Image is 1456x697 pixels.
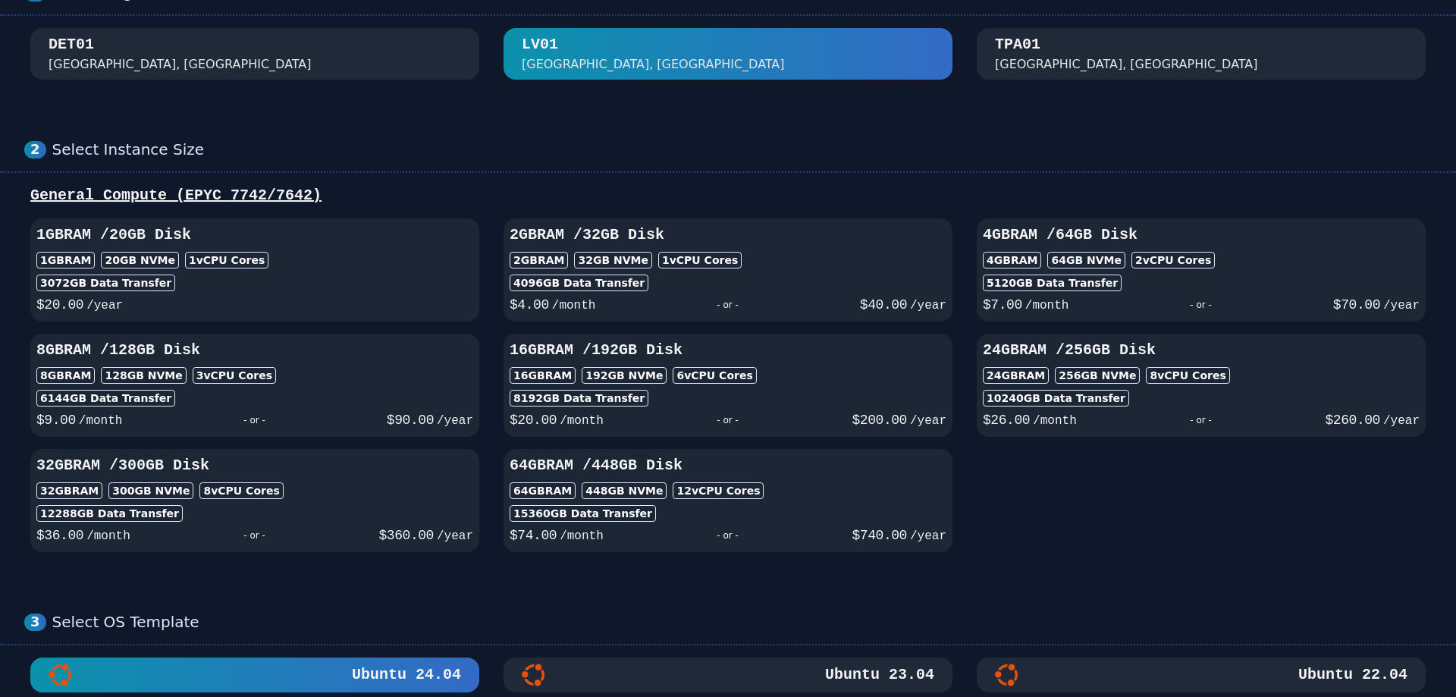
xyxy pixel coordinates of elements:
span: /month [560,414,604,428]
h3: 1GB RAM / 20 GB Disk [36,224,473,246]
div: TPA01 [995,34,1040,55]
div: 128 GB NVMe [101,367,186,384]
span: $ 36.00 [36,528,83,543]
span: /year [437,414,473,428]
span: /month [1033,414,1077,428]
span: $ 90.00 [387,413,434,428]
div: 10240 GB Data Transfer [983,390,1129,407]
div: 2GB RAM [510,252,568,268]
div: 64 GB NVMe [1047,252,1125,268]
span: $ 74.00 [510,528,557,543]
div: - or - [604,525,852,546]
div: 3 [24,614,46,631]
span: /month [1025,299,1069,312]
h3: 8GB RAM / 128 GB Disk [36,340,473,361]
button: 32GBRAM /300GB Disk32GBRAM300GB NVMe8vCPU Cores12288GB Data Transfer$36.00/month- or -$360.00/year [30,449,479,552]
span: $ 4.00 [510,297,549,312]
button: 8GBRAM /128GB Disk8GBRAM128GB NVMe3vCPU Cores6144GB Data Transfer$9.00/month- or -$90.00/year [30,334,479,437]
div: 8GB RAM [36,367,95,384]
button: LV01 [GEOGRAPHIC_DATA], [GEOGRAPHIC_DATA] [504,28,952,80]
span: /year [1383,414,1420,428]
span: /year [437,529,473,543]
div: 32 GB NVMe [574,252,652,268]
div: 1GB RAM [36,252,95,268]
span: /year [1383,299,1420,312]
div: General Compute (EPYC 7742/7642) [24,185,1432,206]
div: - or - [604,410,852,431]
div: LV01 [522,34,558,55]
div: Select OS Template [52,613,1432,632]
button: Ubuntu 24.04Ubuntu 24.04 [30,658,479,692]
div: 4GB RAM [983,252,1041,268]
span: /year [86,299,123,312]
h3: 32GB RAM / 300 GB Disk [36,455,473,476]
h3: Ubuntu 23.04 [822,664,934,686]
div: - or - [130,525,379,546]
div: 15360 GB Data Transfer [510,505,656,522]
img: Ubuntu 24.04 [49,664,71,686]
span: $ 20.00 [36,297,83,312]
h3: 64GB RAM / 448 GB Disk [510,455,946,476]
div: 16GB RAM [510,367,576,384]
button: 1GBRAM /20GB Disk1GBRAM20GB NVMe1vCPU Cores3072GB Data Transfer$20.00/year [30,218,479,322]
div: [GEOGRAPHIC_DATA], [GEOGRAPHIC_DATA] [522,55,785,74]
h3: 2GB RAM / 32 GB Disk [510,224,946,246]
span: $ 20.00 [510,413,557,428]
div: - or - [595,294,859,316]
div: 2 vCPU Cores [1131,252,1215,268]
h3: Ubuntu 24.04 [349,664,461,686]
h3: 16GB RAM / 192 GB Disk [510,340,946,361]
span: $ 260.00 [1326,413,1380,428]
h3: 4GB RAM / 64 GB Disk [983,224,1420,246]
div: 64GB RAM [510,482,576,499]
div: 3072 GB Data Transfer [36,275,175,291]
div: 3 vCPU Cores [193,367,276,384]
div: 8192 GB Data Transfer [510,390,648,407]
span: /year [910,529,946,543]
div: 20 GB NVMe [101,252,179,268]
button: 2GBRAM /32GB Disk2GBRAM32GB NVMe1vCPU Cores4096GB Data Transfer$4.00/month- or -$40.00/year [504,218,952,322]
button: 24GBRAM /256GB Disk24GBRAM256GB NVMe8vCPU Cores10240GB Data Transfer$26.00/month- or -$260.00/year [977,334,1426,437]
span: /month [79,414,123,428]
span: $ 26.00 [983,413,1030,428]
span: $ 740.00 [852,528,907,543]
div: 24GB RAM [983,367,1049,384]
img: Ubuntu 22.04 [995,664,1018,686]
img: Ubuntu 23.04 [522,664,544,686]
div: 12288 GB Data Transfer [36,505,183,522]
div: 1 vCPU Cores [658,252,742,268]
h3: 24GB RAM / 256 GB Disk [983,340,1420,361]
button: Ubuntu 23.04Ubuntu 23.04 [504,658,952,692]
div: 6144 GB Data Transfer [36,390,175,407]
span: /year [910,299,946,312]
div: - or - [1068,294,1332,316]
span: $ 200.00 [852,413,907,428]
div: 256 GB NVMe [1055,367,1140,384]
div: 448 GB NVMe [582,482,667,499]
button: DET01 [GEOGRAPHIC_DATA], [GEOGRAPHIC_DATA] [30,28,479,80]
span: $ 7.00 [983,297,1022,312]
span: /year [910,414,946,428]
button: 4GBRAM /64GB Disk4GBRAM64GB NVMe2vCPU Cores5120GB Data Transfer$7.00/month- or -$70.00/year [977,218,1426,322]
div: 300 GB NVMe [108,482,193,499]
div: [GEOGRAPHIC_DATA], [GEOGRAPHIC_DATA] [49,55,312,74]
div: 1 vCPU Cores [185,252,268,268]
div: 6 vCPU Cores [673,367,756,384]
span: /month [552,299,596,312]
div: 2 [24,141,46,159]
span: /month [560,529,604,543]
div: 32GB RAM [36,482,102,499]
div: 5120 GB Data Transfer [983,275,1122,291]
button: TPA01 [GEOGRAPHIC_DATA], [GEOGRAPHIC_DATA] [977,28,1426,80]
span: $ 70.00 [1333,297,1380,312]
span: $ 40.00 [860,297,907,312]
div: - or - [1077,410,1326,431]
span: /month [86,529,130,543]
div: 12 vCPU Cores [673,482,764,499]
div: 8 vCPU Cores [199,482,283,499]
span: $ 360.00 [379,528,434,543]
div: Select Instance Size [52,140,1432,159]
div: DET01 [49,34,94,55]
div: 192 GB NVMe [582,367,667,384]
h3: Ubuntu 22.04 [1295,664,1407,686]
